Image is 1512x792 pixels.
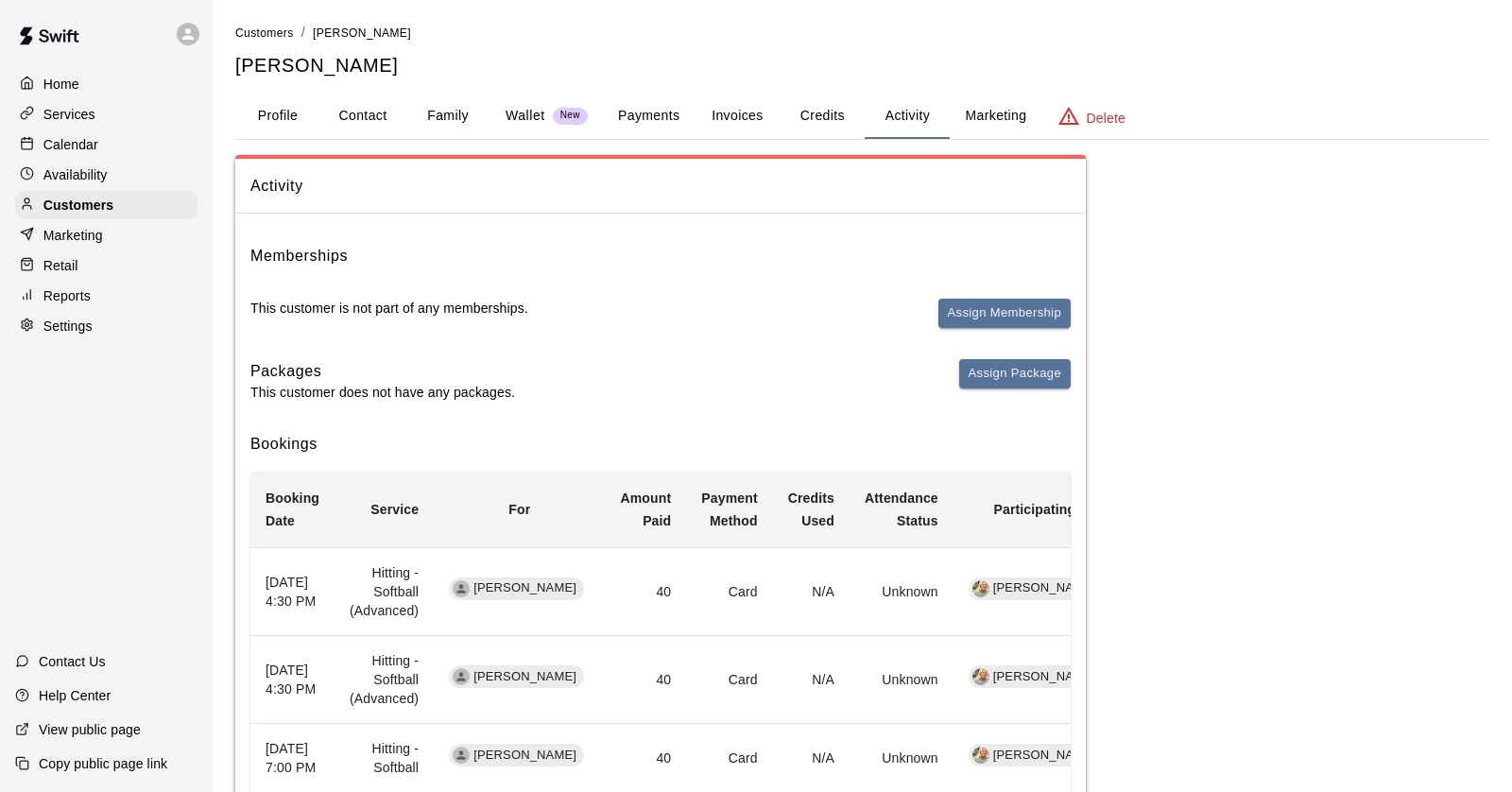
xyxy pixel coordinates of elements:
p: View public page [39,720,141,739]
a: Services [15,100,198,129]
b: Amount Paid [621,491,672,528]
p: This customer does not have any packages. [250,383,515,402]
button: Contact [320,94,405,139]
div: Lindsay Stanford[PERSON_NAME] [969,665,1104,688]
button: Assign Package [959,359,1071,388]
td: Hitting - Softball (Advanced) [335,636,434,724]
span: [PERSON_NAME] [466,579,584,597]
td: Card [686,547,772,635]
span: [PERSON_NAME] [986,747,1104,765]
td: 40 [606,547,687,635]
span: [PERSON_NAME] [466,747,584,765]
a: Availability [15,161,198,189]
img: Lindsay Stanford [972,747,989,764]
span: [PERSON_NAME] [466,668,584,686]
p: Help Center [39,686,111,705]
img: Lindsay Stanford [972,668,989,685]
p: Contact Us [39,652,106,671]
p: Services [43,105,95,124]
li: / [301,23,305,43]
td: Hitting - Softball (Advanced) [335,547,434,635]
p: Customers [43,196,113,215]
td: Unknown [850,547,954,635]
td: N/A [773,547,850,635]
p: Copy public page link [39,754,167,773]
button: Assign Membership [938,299,1071,328]
button: Credits [780,94,865,139]
a: Marketing [15,221,198,250]
div: Lindsay Stanford[PERSON_NAME] [969,577,1104,600]
button: Family [405,94,490,139]
p: Availability [43,165,108,184]
img: Lindsay Stanford [972,580,989,597]
p: Wallet [506,106,545,126]
b: Participating Staff [993,502,1109,517]
span: [PERSON_NAME] [986,668,1104,686]
button: Invoices [695,94,780,139]
p: Calendar [43,135,98,154]
b: Booking Date [266,491,319,528]
b: Attendance Status [865,491,938,528]
div: Tessa Delaney [453,580,470,597]
a: Calendar [15,130,198,159]
span: [PERSON_NAME] [986,579,1104,597]
a: Customers [15,191,198,219]
td: N/A [773,636,850,724]
h6: Bookings [250,432,1071,456]
p: Reports [43,286,91,305]
div: Lindsay Stanford[PERSON_NAME] [969,744,1104,766]
b: Service [370,502,419,517]
p: Delete [1087,109,1125,128]
a: Reports [15,282,198,310]
button: Payments [603,94,695,139]
span: New [553,110,588,122]
a: Retail [15,251,198,280]
div: Tessa Delaney [453,747,470,764]
p: This customer is not part of any memberships. [250,299,528,318]
td: 40 [606,636,687,724]
td: Unknown [850,636,954,724]
th: [DATE] 4:30 PM [250,636,335,724]
h5: [PERSON_NAME] [235,53,1489,78]
button: Profile [235,94,320,139]
h6: Packages [250,359,515,384]
p: Home [43,75,79,94]
b: For [508,502,530,517]
span: Customers [235,26,294,40]
button: Marketing [950,94,1041,139]
div: Nora Delaney [453,668,470,685]
b: Payment Method [701,491,757,528]
span: Activity [250,174,1071,198]
p: Settings [43,317,93,336]
b: Credits Used [788,491,834,528]
a: Customers [235,25,294,40]
button: Activity [865,94,950,139]
a: Settings [15,312,198,340]
td: Card [686,636,772,724]
p: Retail [43,256,78,275]
h6: Memberships [250,244,348,268]
div: basic tabs example [235,94,1489,139]
p: Marketing [43,226,103,245]
nav: breadcrumb [235,23,1489,43]
th: [DATE] 4:30 PM [250,547,335,635]
span: [PERSON_NAME] [313,26,411,40]
a: Home [15,70,198,98]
